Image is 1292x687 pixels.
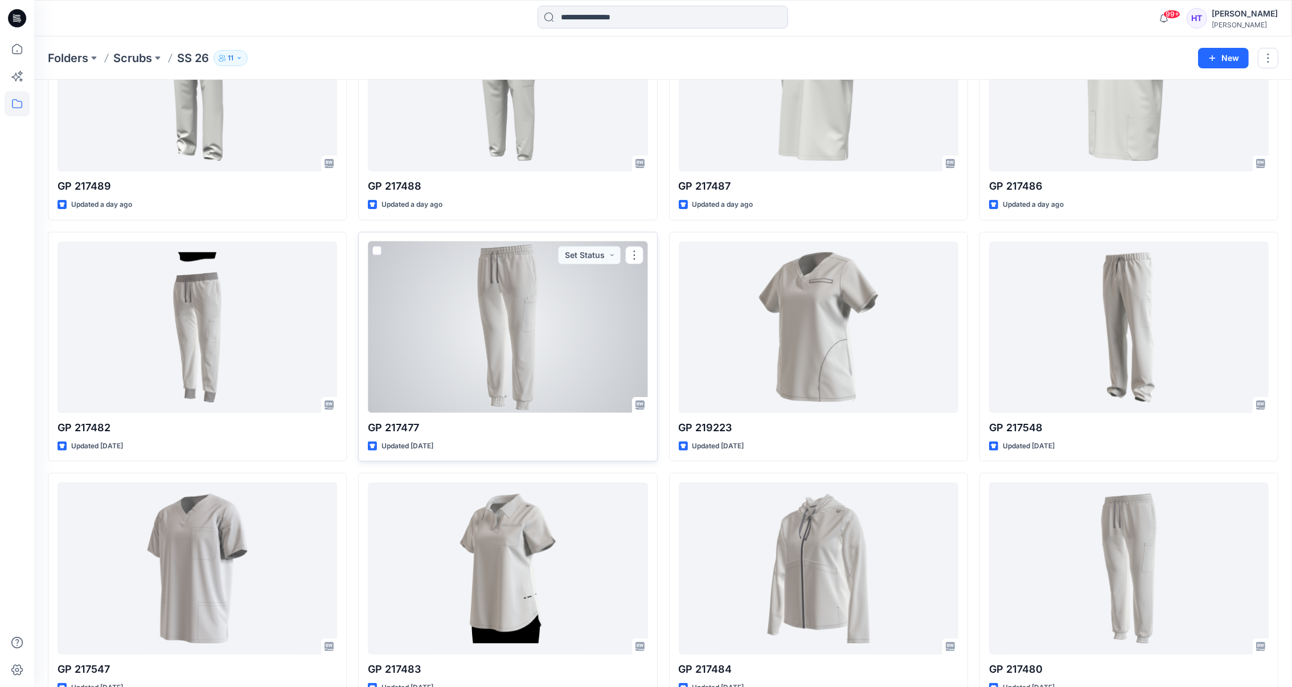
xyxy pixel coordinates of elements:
[71,440,123,452] p: Updated [DATE]
[1003,440,1055,452] p: Updated [DATE]
[679,178,958,194] p: GP 217487
[368,178,647,194] p: GP 217488
[58,482,337,654] a: GP 217547
[679,482,958,654] a: GP 217484
[1212,7,1278,21] div: [PERSON_NAME]
[58,242,337,413] a: GP 217482
[382,440,433,452] p: Updated [DATE]
[679,661,958,677] p: GP 217484
[989,178,1269,194] p: GP 217486
[368,661,647,677] p: GP 217483
[1003,199,1064,211] p: Updated a day ago
[113,50,152,66] a: Scrubs
[679,242,958,413] a: GP 219223
[368,482,647,654] a: GP 217483
[382,199,442,211] p: Updated a day ago
[679,420,958,436] p: GP 219223
[989,242,1269,413] a: GP 217548
[228,52,233,64] p: 11
[989,420,1269,436] p: GP 217548
[71,199,132,211] p: Updated a day ago
[58,420,337,436] p: GP 217482
[1163,10,1180,19] span: 99+
[1187,8,1207,28] div: HT
[177,50,209,66] p: SS 26
[692,440,744,452] p: Updated [DATE]
[214,50,248,66] button: 11
[989,482,1269,654] a: GP 217480
[368,420,647,436] p: GP 217477
[48,50,88,66] a: Folders
[1212,21,1278,29] div: [PERSON_NAME]
[58,661,337,677] p: GP 217547
[989,661,1269,677] p: GP 217480
[1198,48,1249,68] button: New
[58,178,337,194] p: GP 217489
[692,199,753,211] p: Updated a day ago
[368,242,647,413] a: GP 217477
